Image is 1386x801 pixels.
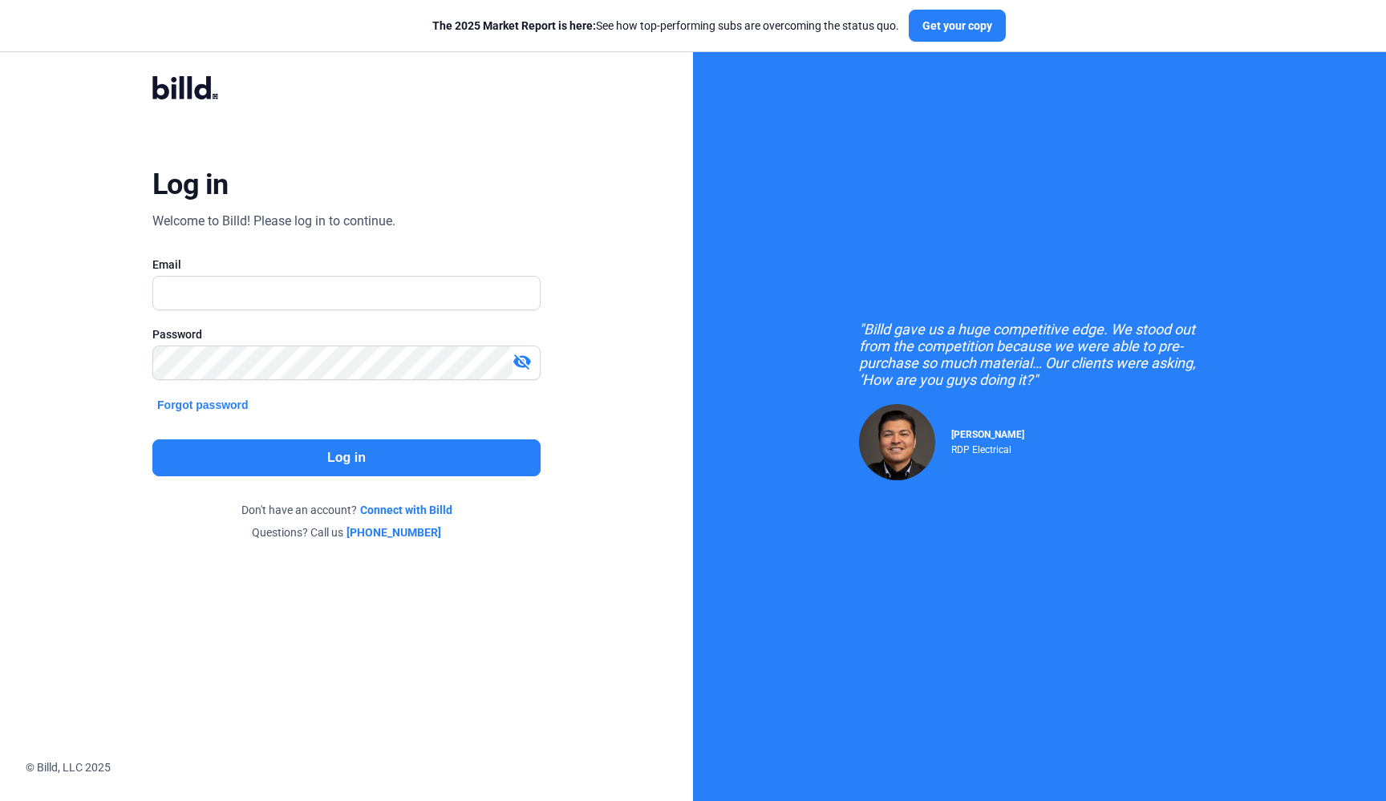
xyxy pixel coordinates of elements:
[152,167,229,202] div: Log in
[432,19,596,32] span: The 2025 Market Report is here:
[152,257,541,273] div: Email
[152,212,395,231] div: Welcome to Billd! Please log in to continue.
[513,352,532,371] mat-icon: visibility_off
[951,440,1024,455] div: RDP Electrical
[346,524,441,540] a: [PHONE_NUMBER]
[152,439,541,476] button: Log in
[152,502,541,518] div: Don't have an account?
[859,321,1220,388] div: "Billd gave us a huge competitive edge. We stood out from the competition because we were able to...
[859,404,935,480] img: Raul Pacheco
[909,10,1006,42] button: Get your copy
[152,524,541,540] div: Questions? Call us
[152,396,253,414] button: Forgot password
[432,18,899,34] div: See how top-performing subs are overcoming the status quo.
[951,429,1024,440] span: [PERSON_NAME]
[360,502,452,518] a: Connect with Billd
[152,326,541,342] div: Password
